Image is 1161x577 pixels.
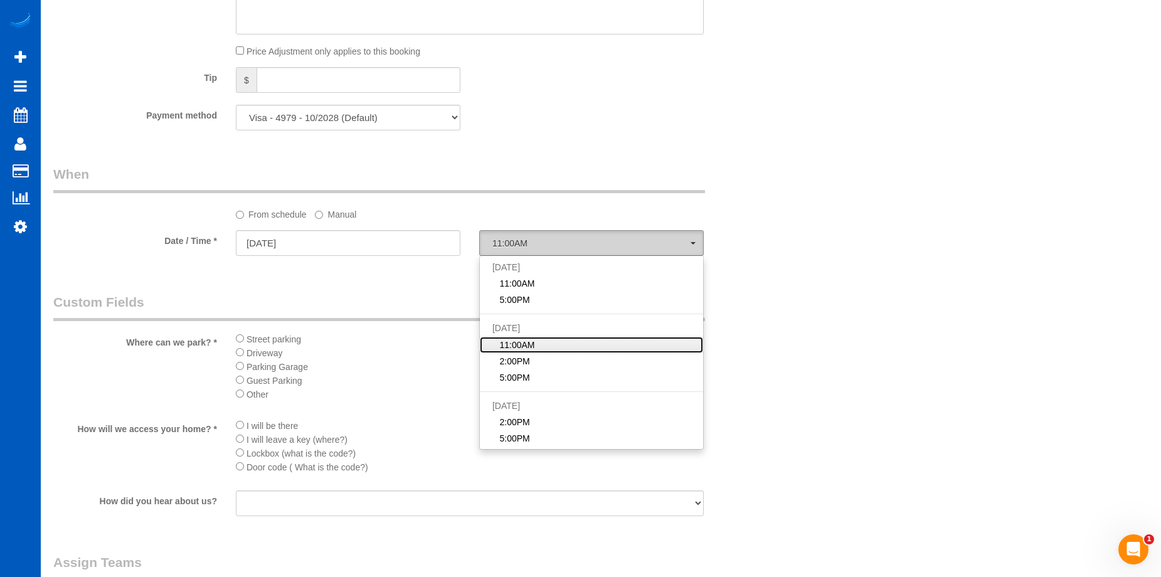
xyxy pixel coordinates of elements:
[44,67,226,84] label: Tip
[315,204,356,221] label: Manual
[44,418,226,435] label: How will we access your home? *
[236,204,307,221] label: From schedule
[479,230,704,256] button: 11:00AM
[1144,534,1154,544] span: 1
[499,355,529,368] span: 2:00PM
[499,416,529,428] span: 2:00PM
[247,448,356,458] span: Lockbox (what is the code?)
[236,230,460,256] input: MM/DD/YYYY
[53,165,705,193] legend: When
[499,277,534,290] span: 11:00AM
[53,293,705,321] legend: Custom Fields
[44,105,226,122] label: Payment method
[247,389,268,400] span: Other
[247,435,347,445] span: I will leave a key (where?)
[499,371,529,384] span: 5:00PM
[247,376,302,386] span: Guest Parking
[499,432,529,445] span: 5:00PM
[8,13,33,30] img: Automaid Logo
[315,211,323,219] input: Manual
[499,294,529,306] span: 5:00PM
[247,334,301,344] span: Street parking
[247,462,368,472] span: Door code ( What is the code?)
[499,339,534,351] span: 11:00AM
[492,401,520,411] span: [DATE]
[247,421,298,431] span: I will be there
[44,230,226,247] label: Date / Time *
[44,490,226,507] label: How did you hear about us?
[247,362,308,372] span: Parking Garage
[236,211,244,219] input: From schedule
[492,238,691,248] span: 11:00AM
[247,348,283,358] span: Driveway
[236,67,257,93] span: $
[1118,534,1148,564] iframe: Intercom live chat
[492,262,520,272] span: [DATE]
[492,323,520,333] span: [DATE]
[44,332,226,349] label: Where can we park? *
[247,46,420,56] span: Price Adjustment only applies to this booking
